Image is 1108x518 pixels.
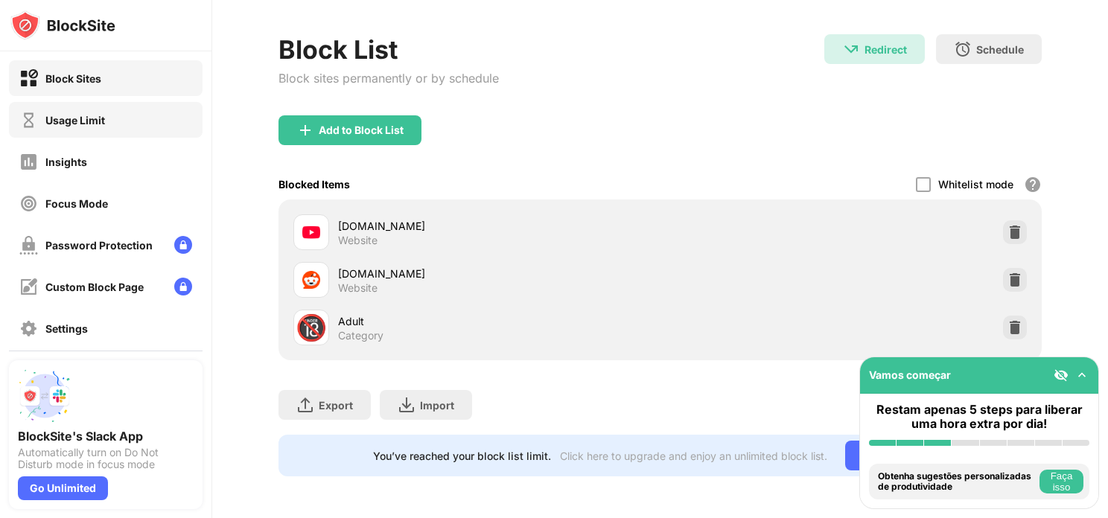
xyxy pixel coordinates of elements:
div: Obtenha sugestões personalizadas de produtividade [878,471,1036,493]
img: time-usage-off.svg [19,111,38,129]
div: Add to Block List [319,124,404,136]
div: Go Unlimited [18,476,108,500]
div: Blocked Items [278,178,350,191]
img: favicons [302,271,320,289]
div: Settings [45,322,88,335]
div: 🔞 [296,313,327,343]
button: Faça isso [1039,470,1083,493]
img: omni-setup-toggle.svg [1074,368,1089,383]
img: customize-block-page-off.svg [19,278,38,296]
img: favicons [302,223,320,241]
img: logo-blocksite.svg [10,10,115,40]
div: Vamos começar [869,368,951,381]
img: password-protection-off.svg [19,236,38,255]
div: Block Sites [45,72,101,85]
div: Website [338,281,378,295]
div: Insights [45,156,87,168]
div: Website [338,234,378,247]
div: Export [319,399,353,412]
div: Click here to upgrade and enjoy an unlimited block list. [560,450,827,462]
img: insights-off.svg [19,153,38,171]
div: Usage Limit [45,114,105,127]
div: Block sites permanently or by schedule [278,71,499,86]
div: Whitelist mode [938,178,1013,191]
div: Focus Mode [45,197,108,210]
img: settings-off.svg [19,319,38,338]
img: eye-not-visible.svg [1054,368,1069,383]
img: lock-menu.svg [174,236,192,254]
div: [DOMAIN_NAME] [338,266,660,281]
img: block-on.svg [19,69,38,88]
div: Redirect [865,43,907,56]
img: push-slack.svg [18,369,71,423]
div: Category [338,329,383,342]
div: Adult [338,313,660,329]
div: Custom Block Page [45,281,144,293]
div: BlockSite's Slack App [18,429,194,444]
div: Password Protection [45,239,153,252]
div: Block List [278,34,499,65]
div: Restam apenas 5 steps para liberar uma hora extra por dia! [869,403,1089,431]
div: Import [420,399,454,412]
div: Automatically turn on Do Not Disturb mode in focus mode [18,447,194,470]
div: Schedule [976,43,1024,56]
img: lock-menu.svg [174,278,192,295]
div: Go Unlimited [845,441,947,470]
div: [DOMAIN_NAME] [338,218,660,234]
img: focus-off.svg [19,194,38,213]
div: You’ve reached your block list limit. [373,450,551,462]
